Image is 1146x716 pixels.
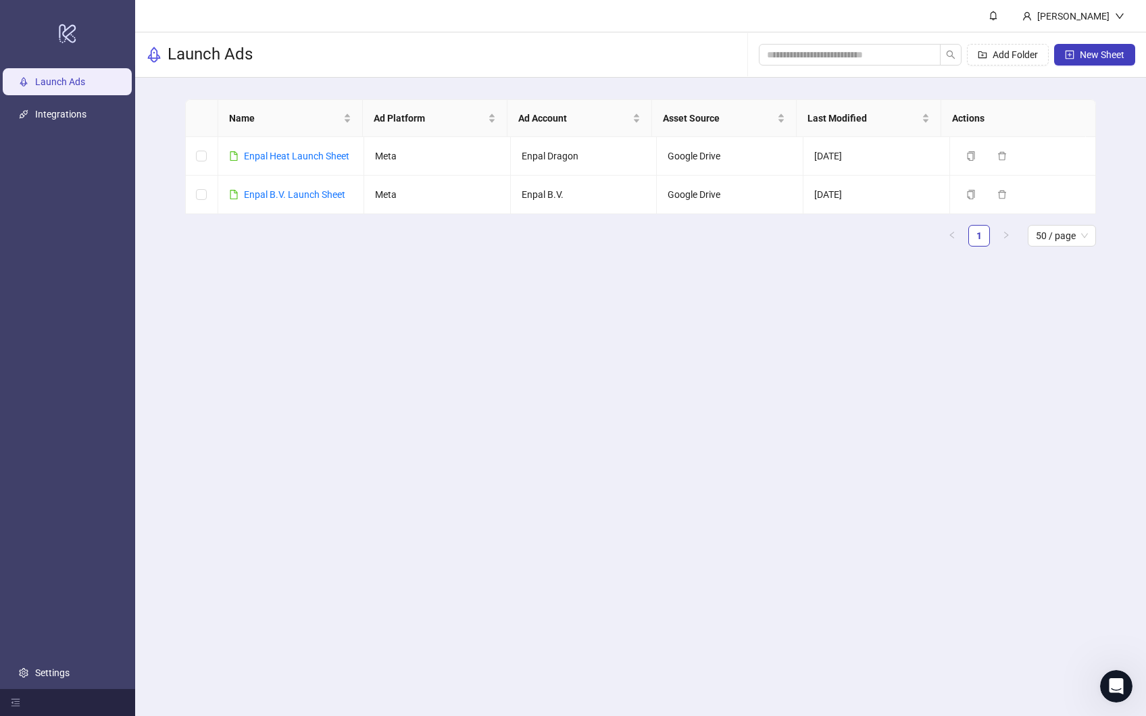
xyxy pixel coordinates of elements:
[244,151,349,161] a: Enpal Heat Launch Sheet
[1036,226,1088,246] span: 50 / page
[946,50,955,59] span: search
[35,667,70,678] a: Settings
[966,151,976,161] span: copy
[511,176,657,214] td: Enpal B.V.
[966,190,976,199] span: copy
[657,137,803,176] td: Google Drive
[1100,670,1132,702] iframe: Intercom live chat
[807,111,919,126] span: Last Modified
[948,231,956,239] span: left
[35,109,86,120] a: Integrations
[967,44,1049,66] button: Add Folder
[11,698,20,707] span: menu-fold
[507,100,652,137] th: Ad Account
[941,100,1086,137] th: Actions
[1022,11,1032,21] span: user
[663,111,774,126] span: Asset Source
[518,111,630,126] span: Ad Account
[978,50,987,59] span: folder-add
[1065,50,1074,59] span: plus-square
[1028,225,1096,247] div: Page Size
[803,176,950,214] td: [DATE]
[995,225,1017,247] li: Next Page
[1002,231,1010,239] span: right
[1080,49,1124,60] span: New Sheet
[797,100,941,137] th: Last Modified
[364,176,511,214] td: Meta
[968,225,990,247] li: 1
[997,190,1007,199] span: delete
[229,111,341,126] span: Name
[997,151,1007,161] span: delete
[995,225,1017,247] button: right
[803,137,950,176] td: [DATE]
[229,151,239,161] span: file
[1032,9,1115,24] div: [PERSON_NAME]
[941,225,963,247] li: Previous Page
[146,47,162,63] span: rocket
[168,44,253,66] h3: Launch Ads
[657,176,803,214] td: Google Drive
[364,137,511,176] td: Meta
[229,190,239,199] span: file
[941,225,963,247] button: left
[363,100,507,137] th: Ad Platform
[989,11,998,20] span: bell
[1054,44,1135,66] button: New Sheet
[374,111,485,126] span: Ad Platform
[652,100,797,137] th: Asset Source
[969,226,989,246] a: 1
[993,49,1038,60] span: Add Folder
[244,189,345,200] a: Enpal B.V. Launch Sheet
[218,100,363,137] th: Name
[35,77,85,88] a: Launch Ads
[1115,11,1124,21] span: down
[511,137,657,176] td: Enpal Dragon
